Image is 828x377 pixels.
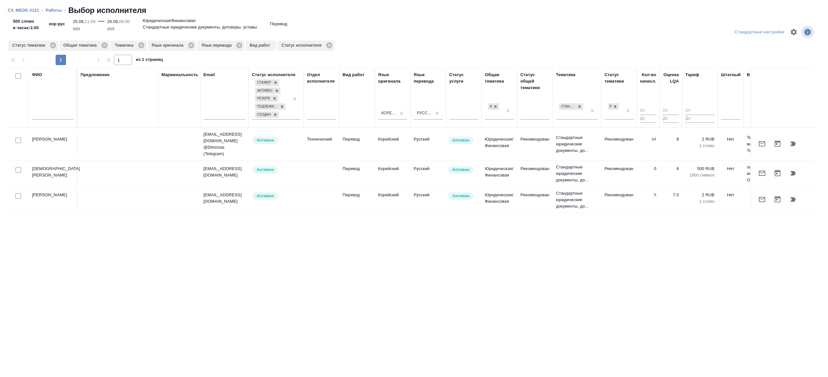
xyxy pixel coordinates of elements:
td: 7.5 [659,188,682,211]
p: [EMAIL_ADDRESS][DOMAIN_NAME] [203,166,245,178]
p: Общая тематика [63,42,99,49]
td: Русский [410,133,446,155]
td: Рекомендован [601,162,637,185]
div: Статус исполнителя [252,72,295,78]
input: От [640,107,656,115]
div: Стандартные юридические документы, договоры, уставы [559,103,576,110]
div: Создан [255,111,272,118]
input: До [685,115,714,123]
p: 500 RUB [685,166,714,172]
div: Язык перевода [414,72,443,85]
div: Рекомендован [608,103,612,110]
p: 29.09, [107,19,119,24]
input: От [685,107,714,115]
h2: Выбор исполнителя [68,5,146,16]
p: 09:00 [119,19,130,24]
p: Статус тематики [12,42,48,49]
td: [PERSON_NAME] [29,188,77,211]
div: Стажер, Активен, Резерв, Подлежит внедрению, Создан [255,111,279,119]
div: Предложение [81,72,110,78]
p: Активен [256,193,274,199]
button: Продолжить [785,166,801,181]
p: Стандартные юридические документы, до... [556,190,598,210]
p: Активен [452,166,470,173]
p: Перевод [343,136,372,143]
p: 1800 символ [685,172,714,178]
a: Работы [46,8,62,13]
div: Язык оригинала [378,72,407,85]
td: Рекомендован [517,162,553,185]
div: Статус тематики [8,40,58,51]
td: Технический [304,133,339,155]
div: Взаимодействие и доп. информация [747,72,825,78]
td: 8 [659,133,682,155]
div: Юридическая/Финансовая [487,103,500,111]
td: Нет [718,162,744,185]
td: Русский [410,188,446,211]
button: Отправить предложение о работе [754,192,770,207]
div: Вид работ [343,72,365,78]
td: Корейский [375,188,410,211]
p: Стандартные юридические документы, до... [556,164,598,183]
p: Статус исполнителя [281,42,324,49]
div: Тематика [111,40,147,51]
li: ‹ [64,7,66,14]
div: Стажер [255,79,272,86]
p: 11:59 [85,19,95,24]
div: Юридическая/Финансовая [488,103,492,110]
p: @Dimonaz (Telegram) [203,144,245,157]
button: Отправить предложение о работе [754,136,770,152]
p: Активен [452,137,470,143]
p: Активен [452,193,470,199]
span: Настроить таблицу [786,24,801,40]
p: Тематика [115,42,136,49]
div: Тематика [556,72,575,78]
div: Штатный [721,72,741,78]
p: 25.09, [73,19,85,24]
td: Рекомендован [601,133,637,155]
td: Русский [410,162,446,185]
td: Нет [718,133,744,155]
td: Рекомендован [517,188,553,211]
div: Стажер, Активен, Резерв, Подлежит внедрению, Создан [255,95,279,103]
div: Статус общей тематики [520,72,550,91]
p: Активен [256,137,274,143]
button: Открыть календарь загрузки [770,192,785,207]
div: Рекомендован [607,103,619,111]
a: 44 [651,137,656,142]
span: Посмотреть информацию [801,26,815,38]
p: 1 слово [685,143,714,149]
input: Выбери исполнителей, чтобы отправить приглашение на работу [16,138,21,143]
td: Юридическая/Финансовая [482,133,517,155]
div: Рядовой исполнитель: назначай с учетом рейтинга [252,192,300,200]
div: Статус услуги [449,72,478,85]
div: Активен [255,87,273,94]
div: Тариф [685,72,699,78]
p: Юридическая/Финансовая [143,17,195,24]
p: Язык оригинала [152,42,186,49]
button: Открыть календарь загрузки [770,166,785,181]
td: Корейский [375,162,410,185]
button: Открыть календарь загрузки [770,136,785,152]
div: Язык оригинала [148,40,197,51]
div: Статус тематики [605,72,634,85]
p: Перевод [270,21,287,27]
div: Общая тематика [60,40,110,51]
button: Отправить предложение о работе [754,166,770,181]
div: Статус исполнителя [278,40,334,51]
div: Общая тематика [485,72,514,85]
div: Рядовой исполнитель: назначай с учетом рейтинга [252,136,300,145]
a: C3_MEDK-2121 [8,8,39,13]
div: Оценка LQA [663,72,679,85]
p: Вид работ [250,42,272,49]
p: 2 RUB [685,192,714,198]
td: Рекомендован [601,188,637,211]
td: [DEMOGRAPHIC_DATA][PERSON_NAME] [29,162,77,185]
div: Стандартные юридические документы, договоры, уставы [559,103,584,111]
p: [EMAIL_ADDRESS][DOMAIN_NAME] [203,131,245,144]
div: Кол-во начисл. [640,72,656,85]
div: Резерв [255,95,271,102]
p: Язык перевода [202,42,234,49]
div: Email [203,72,215,78]
td: 8 [659,162,682,185]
